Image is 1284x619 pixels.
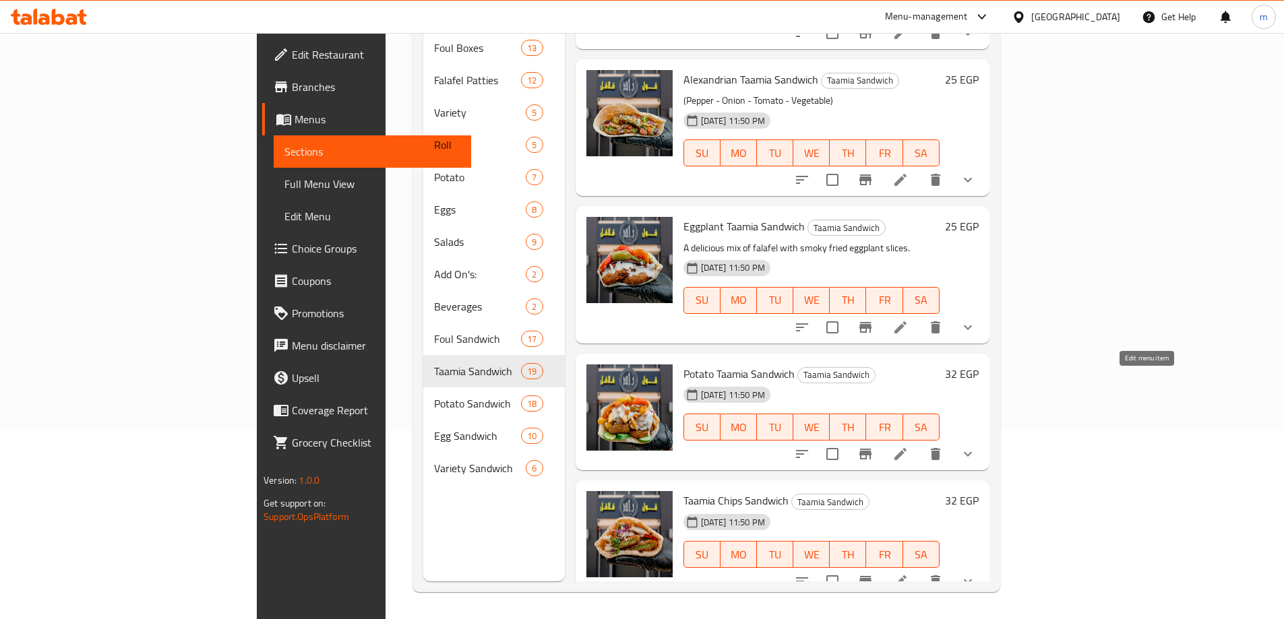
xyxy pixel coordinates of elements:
button: sort-choices [786,311,818,344]
a: Edit menu item [892,172,909,188]
h6: 32 EGP [945,364,979,383]
div: Foul Boxes13 [423,32,565,64]
a: Upsell [262,362,471,394]
h6: 32 EGP [945,491,979,510]
img: Potato Taamia Sandwich [586,364,673,451]
button: delete [919,438,952,470]
div: Beverages [434,298,526,315]
button: Branch-specific-item [849,164,882,196]
button: FR [866,414,903,441]
button: WE [793,541,830,568]
div: Egg Sandwich10 [423,420,565,452]
span: Get support on: [264,494,326,512]
button: Branch-specific-item [849,311,882,344]
div: Beverages2 [423,290,565,323]
div: Taamia Sandwich [807,220,886,236]
span: 7 [526,171,542,184]
a: Coverage Report [262,394,471,426]
button: FR [866,287,903,314]
span: Coupons [292,273,460,289]
span: Select to update [818,313,847,341]
span: Menu disclaimer [292,337,460,354]
button: SA [903,287,940,314]
span: Taamia Sandwich [792,494,869,510]
div: Menu-management [885,9,968,25]
span: Menus [295,111,460,127]
span: MO [726,290,752,310]
button: show more [952,311,984,344]
span: 19 [522,365,542,378]
div: items [526,460,543,476]
span: 12 [522,74,542,87]
a: Coupons [262,265,471,297]
button: FR [866,139,903,166]
img: Eggplant Taamia Sandwich [586,217,673,303]
span: Taamia Sandwich [434,363,522,379]
button: FR [866,541,903,568]
span: TH [835,545,861,564]
div: Foul Sandwich17 [423,323,565,355]
div: Variety Sandwich [434,460,526,476]
a: Edit Restaurant [262,38,471,71]
button: SA [903,541,940,568]
p: (Pepper - Onion - Tomato - Vegetable) [683,92,940,109]
div: Potato Sandwich18 [423,387,565,420]
span: Falafel Patties [434,72,522,88]
a: Sections [274,135,471,168]
span: 1.0.0 [299,471,319,489]
span: Select to update [818,166,847,194]
a: Promotions [262,297,471,329]
a: Menus [262,103,471,135]
span: Eggs [434,201,526,218]
span: Roll [434,137,526,153]
button: SU [683,287,721,314]
span: WE [799,418,824,437]
div: Variety Sandwich6 [423,452,565,484]
button: TU [757,287,793,314]
span: SU [690,418,715,437]
div: Roll5 [423,129,565,161]
span: Add On's: [434,266,526,282]
a: Branches [262,71,471,103]
a: Full Menu View [274,168,471,200]
div: Potato7 [423,161,565,193]
span: WE [799,143,824,163]
span: Eggplant Taamia Sandwich [683,216,805,236]
div: items [526,169,543,185]
div: items [521,40,543,56]
span: 10 [522,430,542,443]
div: Variety [434,104,526,121]
span: Full Menu View [284,176,460,192]
span: Version: [264,471,297,489]
p: A delicious mix of falafel with smoky fried eggplant slices. [683,240,940,257]
span: MO [726,143,752,163]
span: Salads [434,234,526,250]
div: Taamia Sandwich [791,494,869,510]
span: [DATE] 11:50 PM [696,115,770,127]
a: Menu disclaimer [262,329,471,362]
a: Grocery Checklist [262,426,471,459]
button: Branch-specific-item [849,438,882,470]
button: Branch-specific-item [849,565,882,597]
span: [DATE] 11:50 PM [696,516,770,529]
button: TU [757,139,793,166]
span: FR [872,143,897,163]
span: FR [872,545,897,564]
span: Potato Sandwich [434,395,522,412]
span: MO [726,545,752,564]
span: TH [835,418,861,437]
span: Taamia Sandwich [808,220,885,236]
span: Upsell [292,370,460,386]
span: 18 [522,397,542,410]
h6: 25 EGP [945,217,979,236]
button: TH [830,541,866,568]
span: Potato Taamia Sandwich [683,364,795,384]
div: Taamia Sandwich [821,73,899,89]
span: Grocery Checklist [292,434,460,451]
button: MO [721,287,757,314]
span: FR [872,418,897,437]
span: SA [909,143,934,163]
span: WE [799,545,824,564]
